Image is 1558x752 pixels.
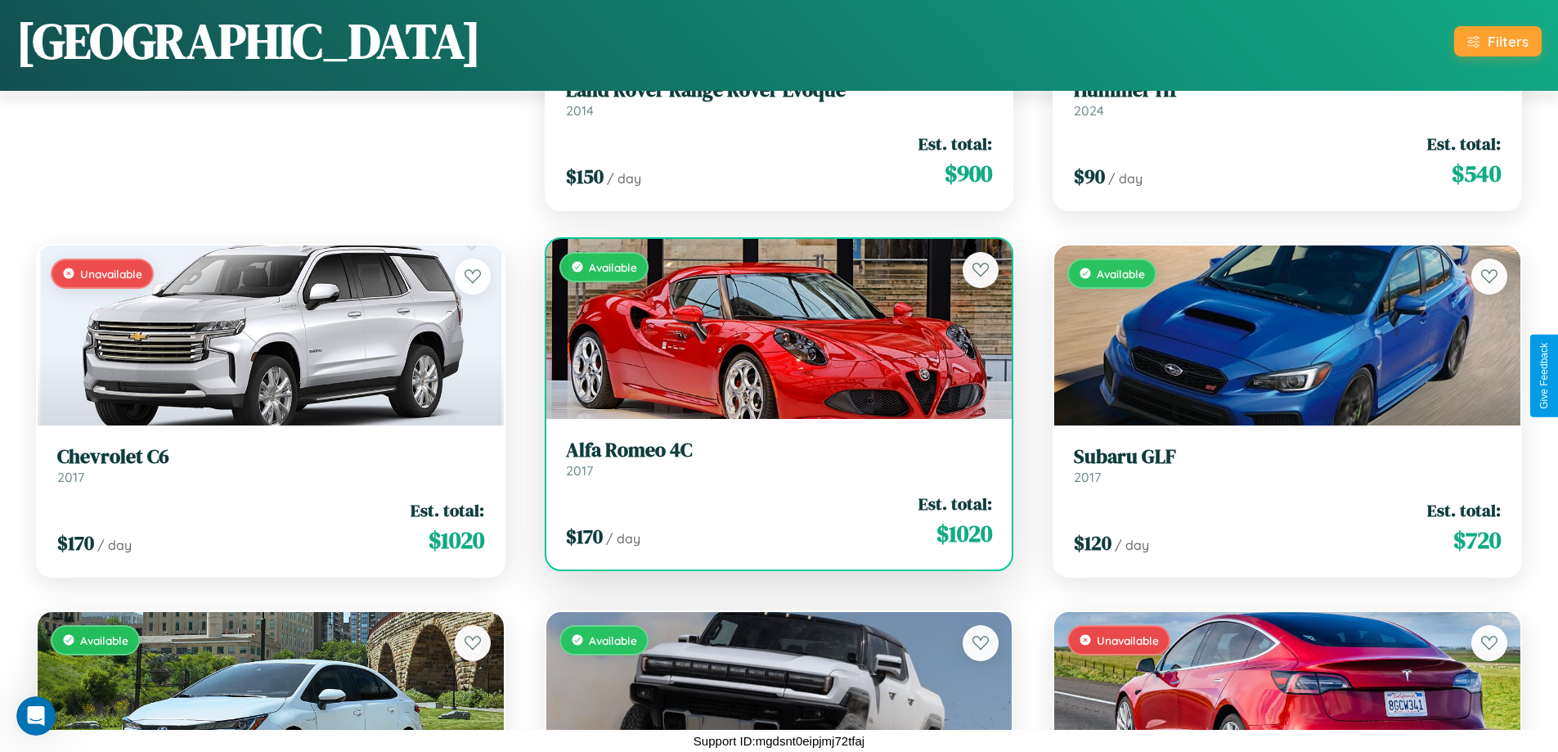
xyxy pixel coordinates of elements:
[429,524,484,556] span: $ 1020
[1427,132,1501,155] span: Est. total:
[1074,445,1501,469] h3: Subaru GLF
[411,498,484,522] span: Est. total:
[1488,33,1529,50] div: Filters
[566,102,594,119] span: 2014
[936,517,992,550] span: $ 1020
[1074,79,1501,119] a: Hummer H12024
[1108,170,1143,187] span: / day
[566,462,593,479] span: 2017
[1115,537,1149,553] span: / day
[80,267,142,281] span: Unavailable
[1097,633,1159,647] span: Unavailable
[1074,79,1501,102] h3: Hummer H1
[1074,102,1104,119] span: 2024
[97,537,132,553] span: / day
[16,7,481,74] h1: [GEOGRAPHIC_DATA]
[1074,163,1105,190] span: $ 90
[1454,26,1542,56] button: Filters
[566,163,604,190] span: $ 150
[918,132,992,155] span: Est. total:
[566,79,993,102] h3: Land Rover Range Rover Evoque
[57,445,484,469] h3: Chevrolet C6
[566,439,993,462] h3: Alfa Romeo 4C
[1453,524,1501,556] span: $ 720
[694,730,864,752] p: Support ID: mgdsnt0eipjmj72tfaj
[589,633,637,647] span: Available
[566,79,993,119] a: Land Rover Range Rover Evoque2014
[566,523,603,550] span: $ 170
[606,530,640,547] span: / day
[1452,157,1501,190] span: $ 540
[16,696,56,736] iframe: Intercom live chat
[589,260,637,274] span: Available
[1074,469,1101,485] span: 2017
[1538,343,1550,409] div: Give Feedback
[566,439,993,479] a: Alfa Romeo 4C2017
[80,633,128,647] span: Available
[945,157,992,190] span: $ 900
[1427,498,1501,522] span: Est. total:
[57,469,84,485] span: 2017
[1074,445,1501,485] a: Subaru GLF2017
[1097,267,1145,281] span: Available
[57,445,484,485] a: Chevrolet C62017
[1074,529,1111,556] span: $ 120
[607,170,641,187] span: / day
[918,492,992,516] span: Est. total:
[57,529,94,556] span: $ 170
